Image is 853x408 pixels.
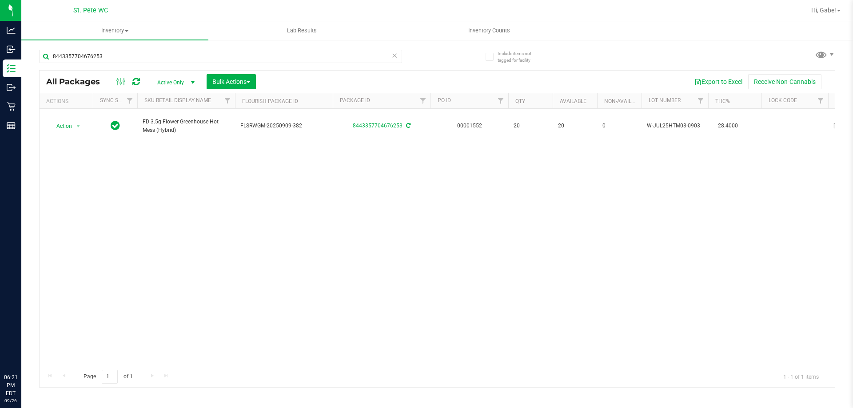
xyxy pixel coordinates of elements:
span: Bulk Actions [212,78,250,85]
iframe: Resource center [9,337,36,364]
span: FLSRWGM-20250909-382 [240,122,327,130]
span: Hi, Gabe! [811,7,836,14]
a: Inventory [21,21,208,40]
p: 06:21 PM EDT [4,373,17,397]
span: Clear [391,50,398,61]
a: Filter [813,93,828,108]
button: Bulk Actions [207,74,256,89]
span: W-JUL25HTM03-0903 [647,122,703,130]
span: 28.4000 [713,119,742,132]
input: Search Package ID, Item Name, SKU, Lot or Part Number... [39,50,402,63]
span: Include items not tagged for facility [498,50,542,63]
button: Export to Excel [689,74,748,89]
a: Package ID [340,97,370,103]
input: 1 [102,370,118,384]
a: THC% [715,98,730,104]
a: Lab Results [208,21,395,40]
span: 20 [514,122,547,130]
span: select [73,120,84,132]
a: Lock Code [769,97,797,103]
a: Lot Number [649,97,681,103]
a: Flourish Package ID [242,98,298,104]
span: Lab Results [275,27,329,35]
span: Page of 1 [76,370,140,384]
span: FD 3.5g Flower Greenhouse Hot Mess (Hybrid) [143,118,230,135]
a: Sku Retail Display Name [144,97,211,103]
span: 20 [558,122,592,130]
span: Inventory Counts [456,27,522,35]
span: Action [48,120,72,132]
button: Receive Non-Cannabis [748,74,821,89]
span: Inventory [21,27,208,35]
span: All Packages [46,77,109,87]
inline-svg: Outbound [7,83,16,92]
a: Inventory Counts [395,21,582,40]
a: Filter [694,93,708,108]
a: Non-Available [604,98,644,104]
div: Actions [46,98,89,104]
p: 09/26 [4,397,17,404]
a: Sync Status [100,97,134,103]
inline-svg: Inventory [7,64,16,73]
a: Qty [515,98,525,104]
iframe: Resource center unread badge [26,336,37,346]
span: Sync from Compliance System [405,123,411,129]
span: St. Pete WC [73,7,108,14]
a: 8443357704676253 [353,123,403,129]
span: In Sync [111,119,120,132]
a: PO ID [438,97,451,103]
a: Filter [416,93,430,108]
span: 1 - 1 of 1 items [776,370,826,383]
span: 0 [602,122,636,130]
a: Filter [494,93,508,108]
a: Available [560,98,586,104]
a: Filter [123,93,137,108]
inline-svg: Reports [7,121,16,130]
inline-svg: Retail [7,102,16,111]
a: Filter [220,93,235,108]
inline-svg: Analytics [7,26,16,35]
a: 00001552 [457,123,482,129]
inline-svg: Inbound [7,45,16,54]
